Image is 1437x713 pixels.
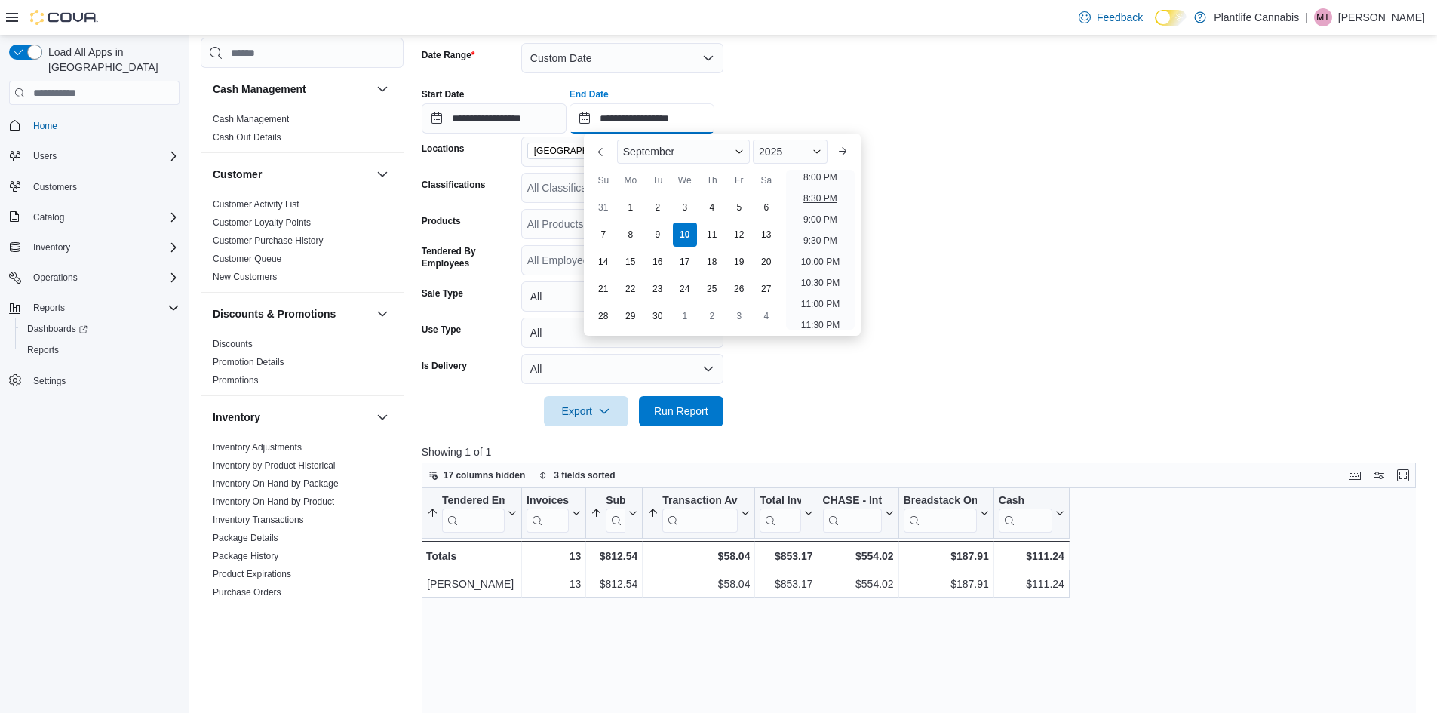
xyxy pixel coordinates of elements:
button: Run Report [639,396,723,426]
div: day-8 [619,223,643,247]
li: 8:30 PM [797,189,843,207]
button: Catalog [27,208,70,226]
span: Customer Queue [213,253,281,265]
div: $853.17 [760,547,812,565]
a: Package History [213,551,278,561]
a: Cash Management [213,114,289,124]
li: 11:00 PM [795,295,846,313]
div: $812.54 [591,575,637,593]
a: Product Expirations [213,569,291,579]
div: Breadstack Online Payment [903,494,976,509]
div: Tu [646,168,670,192]
button: Users [3,146,186,167]
div: day-1 [673,304,697,328]
span: Users [33,150,57,162]
button: Cash [999,494,1064,533]
div: Cash Management [201,110,404,152]
span: Cash Management [213,113,289,125]
button: Inventory [373,408,391,426]
span: Customer Purchase History [213,235,324,247]
label: Tendered By Employees [422,245,515,269]
div: day-23 [646,277,670,301]
div: Fr [727,168,751,192]
p: Plantlife Cannabis [1214,8,1299,26]
span: Product Expirations [213,568,291,580]
div: Transaction Average [662,494,738,533]
span: Catalog [33,211,64,223]
span: Promotion Details [213,356,284,368]
a: Dashboards [15,318,186,340]
div: Th [700,168,724,192]
h3: Discounts & Promotions [213,306,336,321]
button: Tendered Employee [427,494,517,533]
a: Inventory On Hand by Package [213,478,339,489]
nav: Complex example [9,108,180,431]
li: 8:00 PM [797,168,843,186]
button: Customers [3,176,186,198]
button: Next month [831,140,855,164]
div: Cash [999,494,1052,509]
li: 10:00 PM [795,253,846,271]
div: day-4 [754,304,778,328]
div: day-30 [646,304,670,328]
span: Load All Apps in [GEOGRAPHIC_DATA] [42,45,180,75]
h3: Inventory [213,410,260,425]
div: $812.54 [591,547,637,565]
button: Inventory [27,238,76,257]
span: Reports [27,344,59,356]
span: Dashboards [21,320,180,338]
span: Run Report [654,404,708,419]
a: Purchase Orders [213,587,281,598]
a: Discounts [213,339,253,349]
div: day-21 [591,277,616,301]
div: Invoices Sold [527,494,569,509]
span: Inventory Transactions [213,514,304,526]
span: Reports [27,299,180,317]
button: Previous Month [590,140,614,164]
button: Reports [15,340,186,361]
button: Invoices Sold [527,494,581,533]
button: Transaction Average [647,494,750,533]
label: Use Type [422,324,461,336]
div: day-22 [619,277,643,301]
span: Inventory On Hand by Product [213,496,334,508]
div: day-31 [591,195,616,220]
a: Cash Out Details [213,132,281,143]
div: day-25 [700,277,724,301]
div: day-3 [727,304,751,328]
span: Operations [27,269,180,287]
div: $554.02 [822,547,893,565]
div: Cash [999,494,1052,533]
div: 13 [527,575,581,593]
div: Sa [754,168,778,192]
span: Inventory by Product Historical [213,459,336,472]
div: Subtotal [606,494,625,533]
button: Discounts & Promotions [373,305,391,323]
button: Inventory [3,237,186,258]
div: Customer [201,195,404,292]
div: $853.17 [760,575,812,593]
a: Customer Activity List [213,199,299,210]
span: Reports [33,302,65,314]
button: Customer [373,165,391,183]
button: Operations [3,267,186,288]
div: $58.04 [647,547,750,565]
a: Dashboards [21,320,94,338]
span: Home [27,115,180,134]
li: 10:30 PM [795,274,846,292]
span: Inventory [27,238,180,257]
button: All [521,318,723,348]
div: day-13 [754,223,778,247]
div: We [673,168,697,192]
button: Enter fullscreen [1394,466,1412,484]
div: day-19 [727,250,751,274]
div: day-2 [646,195,670,220]
span: Customer Activity List [213,198,299,211]
div: day-24 [673,277,697,301]
button: Export [544,396,628,426]
button: Inventory [213,410,370,425]
div: day-9 [646,223,670,247]
div: $187.91 [903,575,988,593]
button: Home [3,114,186,136]
button: Users [27,147,63,165]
